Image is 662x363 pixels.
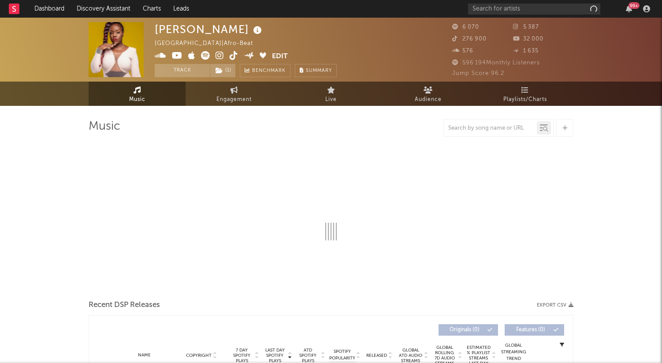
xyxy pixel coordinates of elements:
button: Export CSV [537,303,573,308]
button: Features(0) [505,324,564,336]
button: 99+ [626,5,632,12]
span: Live [325,94,337,105]
span: 6 070 [452,24,479,30]
span: 1 635 [513,48,539,54]
span: Released [366,353,387,358]
span: Audience [415,94,442,105]
a: Live [283,82,379,106]
button: (1) [210,64,235,77]
span: Benchmark [252,66,286,76]
input: Search for artists [468,4,600,15]
span: ( 1 ) [210,64,236,77]
div: 99 + [629,2,640,9]
input: Search by song name or URL [444,125,537,132]
div: [PERSON_NAME] [155,22,264,37]
span: Engagement [216,94,252,105]
div: Name [115,352,173,359]
span: Music [129,94,145,105]
a: Music [89,82,186,106]
span: 32 000 [513,36,543,42]
button: Track [155,64,210,77]
span: 576 [452,48,473,54]
span: Copyright [186,353,212,358]
button: Summary [295,64,337,77]
span: Spotify Popularity [329,348,355,362]
span: Summary [306,68,332,73]
button: Edit [272,51,288,62]
a: Audience [379,82,476,106]
span: 276 900 [452,36,487,42]
span: Recent DSP Releases [89,300,160,311]
a: Playlists/Charts [476,82,573,106]
span: Jump Score: 96.2 [452,71,504,76]
a: Benchmark [240,64,290,77]
a: Engagement [186,82,283,106]
span: 596 194 Monthly Listeners [452,60,540,66]
span: 5 387 [513,24,539,30]
span: Playlists/Charts [503,94,547,105]
button: Originals(0) [439,324,498,336]
span: Originals ( 0 ) [444,327,485,333]
span: Features ( 0 ) [510,327,551,333]
div: [GEOGRAPHIC_DATA] | Afro-Beat [155,38,263,49]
